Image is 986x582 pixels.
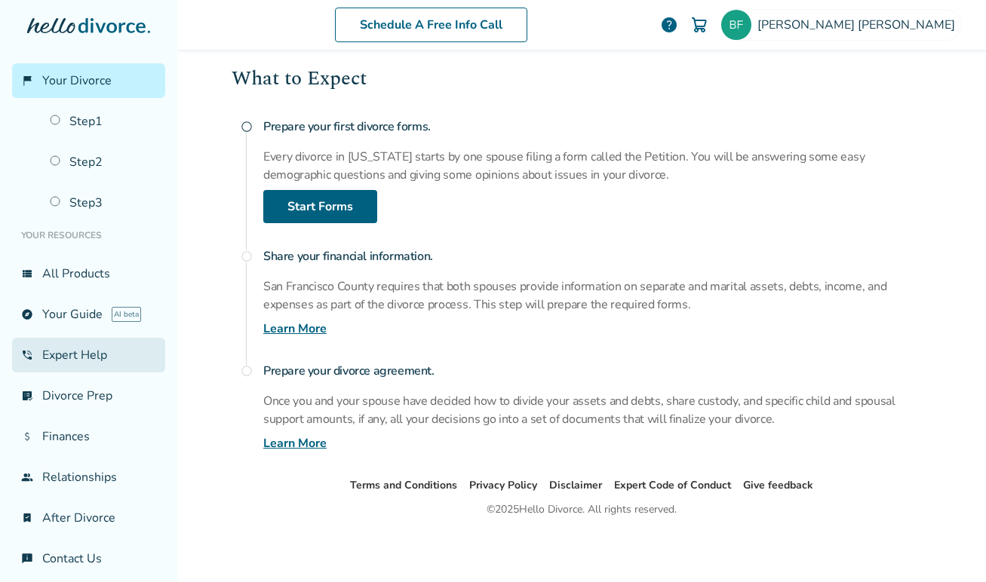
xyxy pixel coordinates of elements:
img: Cart [690,16,708,34]
a: attach_moneyFinances [12,419,165,454]
a: phone_in_talkExpert Help [12,338,165,372]
iframe: Chat Widget [911,510,986,582]
h4: Prepare your divorce agreement. [263,356,932,386]
a: Step1 [41,104,165,139]
p: San Francisco County requires that both spouses provide information on separate and marital asset... [263,277,932,314]
a: Step3 [41,185,165,220]
a: Privacy Policy [469,478,537,492]
li: Disclaimer [549,476,602,495]
a: Step2 [41,145,165,179]
img: bricefuller@me.com [721,10,751,40]
span: bookmark_check [21,512,33,524]
div: © 2025 Hello Divorce. All rights reserved. [487,501,677,519]
a: view_listAll Products [12,256,165,291]
span: phone_in_talk [21,349,33,361]
span: radio_button_unchecked [241,365,253,377]
a: Expert Code of Conduct [614,478,731,492]
p: Once you and your spouse have decided how to divide your assets and debts, share custody, and spe... [263,392,932,428]
a: list_alt_checkDivorce Prep [12,378,165,413]
span: chat_info [21,553,33,565]
p: Every divorce in [US_STATE] starts by one spouse filing a form called the Petition. You will be a... [263,148,932,184]
h4: Share your financial information. [263,241,932,271]
span: view_list [21,268,33,280]
span: [PERSON_NAME] [PERSON_NAME] [757,17,961,33]
span: explore [21,308,33,320]
span: flag_2 [21,75,33,87]
a: flag_2Your Divorce [12,63,165,98]
span: radio_button_unchecked [241,250,253,262]
span: group [21,471,33,483]
a: Learn More [263,320,327,338]
li: Your Resources [12,220,165,250]
a: chat_infoContact Us [12,541,165,576]
li: Give feedback [743,476,813,495]
span: radio_button_unchecked [241,121,253,133]
a: Learn More [263,434,327,452]
span: AI beta [112,307,141,322]
a: help [660,16,678,34]
span: list_alt_check [21,390,33,402]
h2: What to Expect [232,63,932,93]
span: attach_money [21,430,33,443]
h4: Prepare your first divorce forms. [263,112,932,142]
span: Your Divorce [42,72,112,89]
a: Start Forms [263,190,377,223]
a: groupRelationships [12,460,165,495]
a: Schedule A Free Info Call [335,8,527,42]
a: bookmark_checkAfter Divorce [12,501,165,535]
a: exploreYour GuideAI beta [12,297,165,332]
a: Terms and Conditions [350,478,457,492]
